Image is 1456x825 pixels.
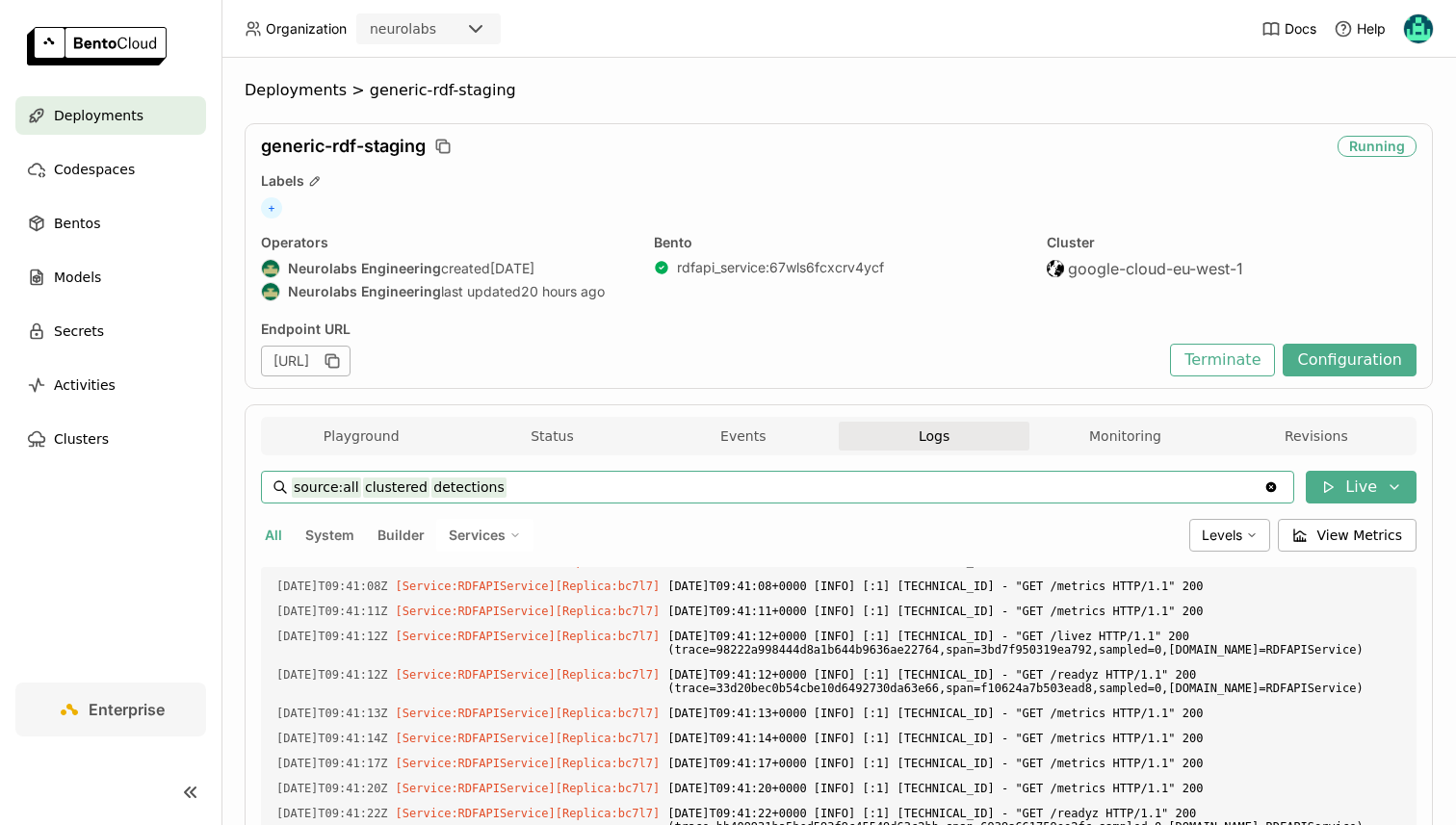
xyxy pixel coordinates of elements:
[1334,19,1386,39] div: Help
[556,732,660,745] span: [Replica:bc7l7]
[377,527,425,543] span: Builder
[456,422,647,451] button: Status
[276,778,388,799] span: 2025-10-07T09:41:20.456Z
[276,576,388,597] span: 2025-10-07T09:41:08.462Z
[288,260,441,277] strong: Neurolabs Engineering
[347,81,370,100] span: >
[54,374,116,397] span: Activities
[396,807,556,820] span: [Service:RDFAPIService]
[667,601,1401,622] span: [DATE]T09:41:11+0000 [INFO] [:1] [TECHNICAL_ID] - "GET /metrics HTTP/1.1" 200
[396,605,556,618] span: [Service:RDFAPIService]
[15,258,206,296] a: Models
[667,753,1401,774] span: [DATE]T09:41:17+0000 [INFO] [:1] [TECHNICAL_ID] - "GET /metrics HTTP/1.1" 200
[1306,471,1417,503] button: Live
[396,668,556,682] span: [Service:RDFAPIService]
[667,728,1401,749] span: [DATE]T09:41:14+0000 [INFO] [:1] [TECHNICAL_ID] - "GET /metrics HTTP/1.1" 200
[1068,259,1243,278] span: google-cloud-eu-west-1
[292,472,1263,503] input: Search
[54,320,104,343] span: Secrets
[667,703,1401,724] span: [DATE]T09:41:13+0000 [INFO] [:1] [TECHNICAL_ID] - "GET /metrics HTTP/1.1" 200
[276,664,388,685] span: 2025-10-07T09:41:12.144Z
[370,19,436,39] div: neurolabs
[667,576,1401,597] span: [DATE]T09:41:08+0000 [INFO] [:1] [TECHNICAL_ID] - "GET /metrics HTTP/1.1" 200
[261,282,631,301] div: last updated
[15,683,206,736] a: Enterprise
[396,630,556,643] span: [Service:RDFAPIService]
[1029,422,1220,451] button: Monitoring
[556,668,660,682] span: [Replica:bc7l7]
[556,630,660,643] span: [Replica:bc7l7]
[261,321,1160,338] div: Endpoint URL
[276,626,388,647] span: 2025-10-07T09:41:12.141Z
[1221,422,1412,451] button: Revisions
[261,172,1417,190] div: Labels
[276,753,388,774] span: 2025-10-07T09:41:17.457Z
[677,259,884,276] a: rdfapi_service:67wls6fcxcrv4ycf
[15,204,206,243] a: Bentos
[556,707,660,720] span: [Replica:bc7l7]
[396,732,556,745] span: [Service:RDFAPIService]
[556,605,660,618] span: [Replica:bc7l7]
[396,782,556,795] span: [Service:RDFAPIService]
[301,523,358,548] button: System
[436,519,533,552] div: Services
[1338,136,1417,157] div: Running
[1047,234,1417,251] div: Cluster
[261,259,631,278] div: created
[1404,14,1433,43] img: Calin Cojocaru
[667,664,1401,699] span: [DATE]T09:41:12+0000 [INFO] [:1] [TECHNICAL_ID] - "GET /readyz HTTP/1.1" 200 (trace=33d20bec0b54c...
[261,234,631,251] div: Operators
[276,803,388,824] span: 2025-10-07T09:41:22.142Z
[667,778,1401,799] span: [DATE]T09:41:20+0000 [INFO] [:1] [TECHNICAL_ID] - "GET /metrics HTTP/1.1" 200
[54,104,143,127] span: Deployments
[919,427,949,445] span: Logs
[276,601,388,622] span: 2025-10-07T09:41:11.460Z
[262,260,279,277] img: Neurolabs Engineering
[54,427,109,451] span: Clusters
[266,422,456,451] button: Playground
[245,81,347,100] span: Deployments
[521,283,605,300] span: 20 hours ago
[261,197,282,219] span: +
[15,366,206,404] a: Activities
[556,807,660,820] span: [Replica:bc7l7]
[1202,527,1242,543] span: Levels
[1357,20,1386,38] span: Help
[27,27,167,65] img: logo
[89,700,165,719] span: Enterprise
[288,283,441,300] strong: Neurolabs Engineering
[261,523,286,548] button: All
[556,580,660,593] span: [Replica:bc7l7]
[438,20,440,39] input: Selected neurolabs.
[648,422,839,451] button: Events
[667,626,1401,660] span: [DATE]T09:41:12+0000 [INFO] [:1] [TECHNICAL_ID] - "GET /livez HTTP/1.1" 200 (trace=98222a998444d8...
[1317,526,1403,545] span: View Metrics
[396,707,556,720] span: [Service:RDFAPIService]
[276,703,388,724] span: 2025-10-07T09:41:13.783Z
[1278,519,1417,552] button: View Metrics
[266,20,347,38] span: Organization
[396,580,556,593] span: [Service:RDFAPIService]
[276,728,388,749] span: 2025-10-07T09:41:14.457Z
[54,212,100,235] span: Bentos
[15,96,206,135] a: Deployments
[305,527,354,543] span: System
[54,266,101,289] span: Models
[15,420,206,458] a: Clusters
[1170,344,1275,376] button: Terminate
[262,283,279,300] img: Neurolabs Engineering
[15,312,206,350] a: Secrets
[1189,519,1270,552] div: Levels
[556,757,660,770] span: [Replica:bc7l7]
[556,782,660,795] span: [Replica:bc7l7]
[261,346,351,376] div: [URL]
[370,81,516,100] span: generic-rdf-staging
[1263,479,1279,495] svg: Clear value
[1283,344,1417,376] button: Configuration
[15,150,206,189] a: Codespaces
[449,527,506,544] span: Services
[265,527,282,543] span: All
[245,81,1433,100] nav: Breadcrumbs navigation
